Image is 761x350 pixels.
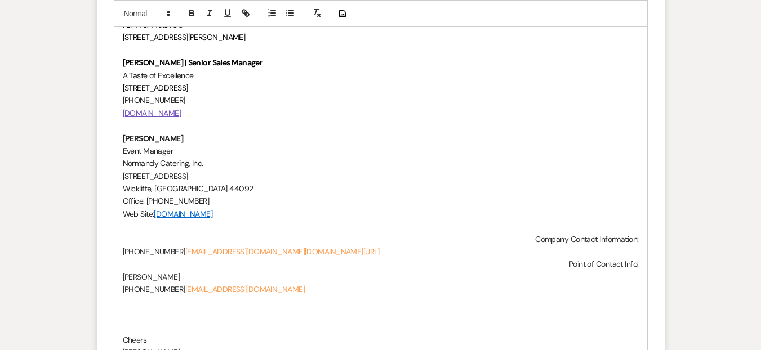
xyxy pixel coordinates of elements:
[305,246,380,257] a: [DOMAIN_NAME][URL]
[123,196,210,206] span: Office: [PHONE_NUMBER]
[185,284,305,294] a: [EMAIL_ADDRESS][DOMAIN_NAME]
[123,146,173,156] span: Event Manager
[123,70,194,80] span: A Taste of Excellence
[123,209,154,219] span: Web Site:
[123,83,188,93] span: [STREET_ADDRESS]
[123,95,185,105] span: [PHONE_NUMBER]
[123,334,639,346] p: Cheers
[123,272,180,282] span: [PERSON_NAME]
[123,284,185,294] span: [PHONE_NUMBER]
[123,108,181,118] a: [DOMAIN_NAME]
[123,158,203,168] span: Normandy Catering, Inc.
[123,171,188,181] span: [STREET_ADDRESS]
[154,209,212,219] a: [DOMAIN_NAME]
[535,234,638,244] span: Company Contact Information:
[123,57,263,68] strong: [PERSON_NAME] | Senior Sales Manager
[123,32,246,42] span: [STREET_ADDRESS][PERSON_NAME]
[185,246,305,257] a: [EMAIL_ADDRESS][DOMAIN_NAME]
[569,259,639,269] span: Point of Contact Info:
[123,246,185,257] span: [PHONE_NUMBER]
[123,183,253,194] span: Wickliffe, [GEOGRAPHIC_DATA] 44092
[123,133,184,143] strong: [PERSON_NAME]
